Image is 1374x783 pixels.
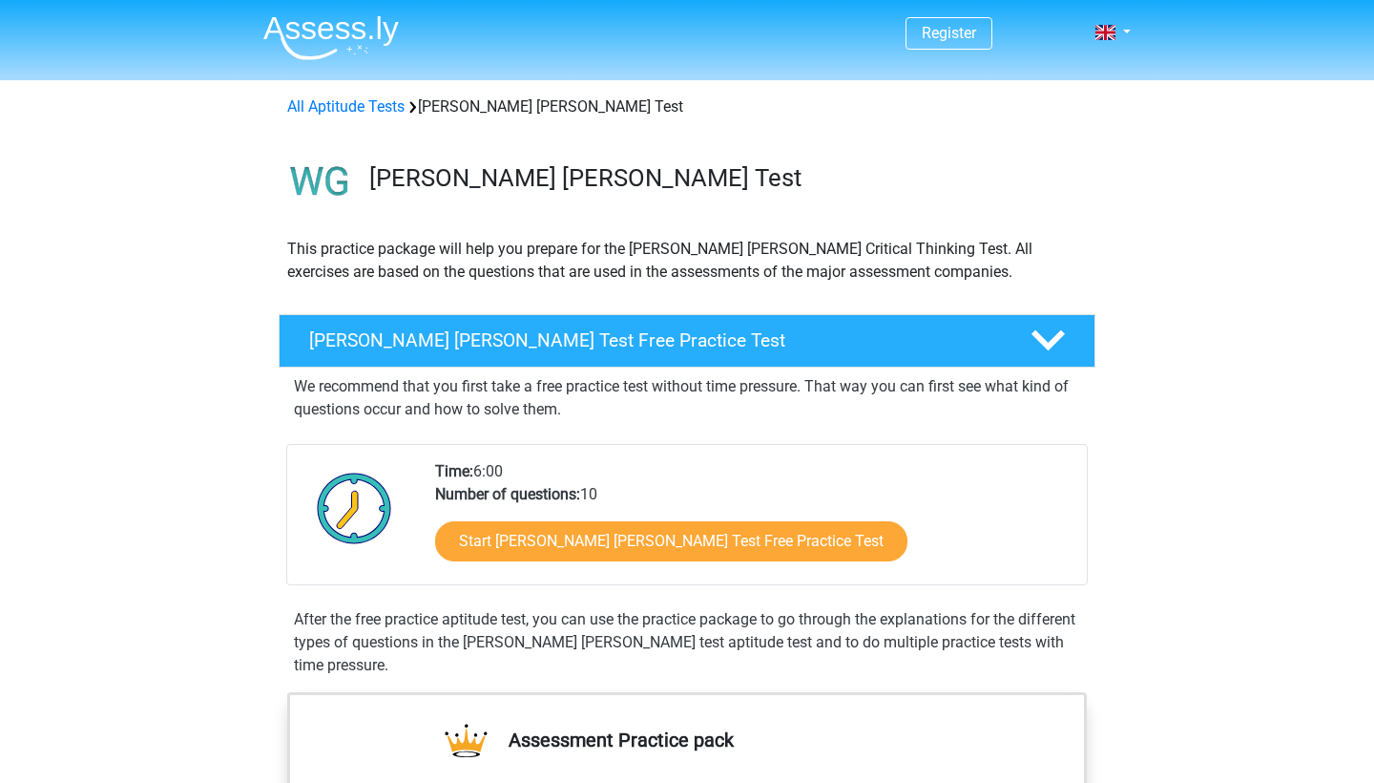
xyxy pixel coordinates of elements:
[421,460,1086,584] div: 6:00 10
[435,485,580,503] b: Number of questions:
[435,521,907,561] a: Start [PERSON_NAME] [PERSON_NAME] Test Free Practice Test
[294,375,1080,421] p: We recommend that you first take a free practice test without time pressure. That way you can fir...
[922,24,976,42] a: Register
[286,608,1088,677] div: After the free practice aptitude test, you can use the practice package to go through the explana...
[280,95,1094,118] div: [PERSON_NAME] [PERSON_NAME] Test
[435,462,473,480] b: Time:
[287,238,1087,284] p: This practice package will help you prepare for the [PERSON_NAME] [PERSON_NAME] Critical Thinking...
[306,460,403,556] img: Clock
[263,15,399,60] img: Assessly
[309,329,1000,351] h4: [PERSON_NAME] [PERSON_NAME] Test Free Practice Test
[369,163,1080,193] h3: [PERSON_NAME] [PERSON_NAME] Test
[287,97,405,116] a: All Aptitude Tests
[271,314,1103,368] a: [PERSON_NAME] [PERSON_NAME] Test Free Practice Test
[280,141,361,222] img: watson glaser test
